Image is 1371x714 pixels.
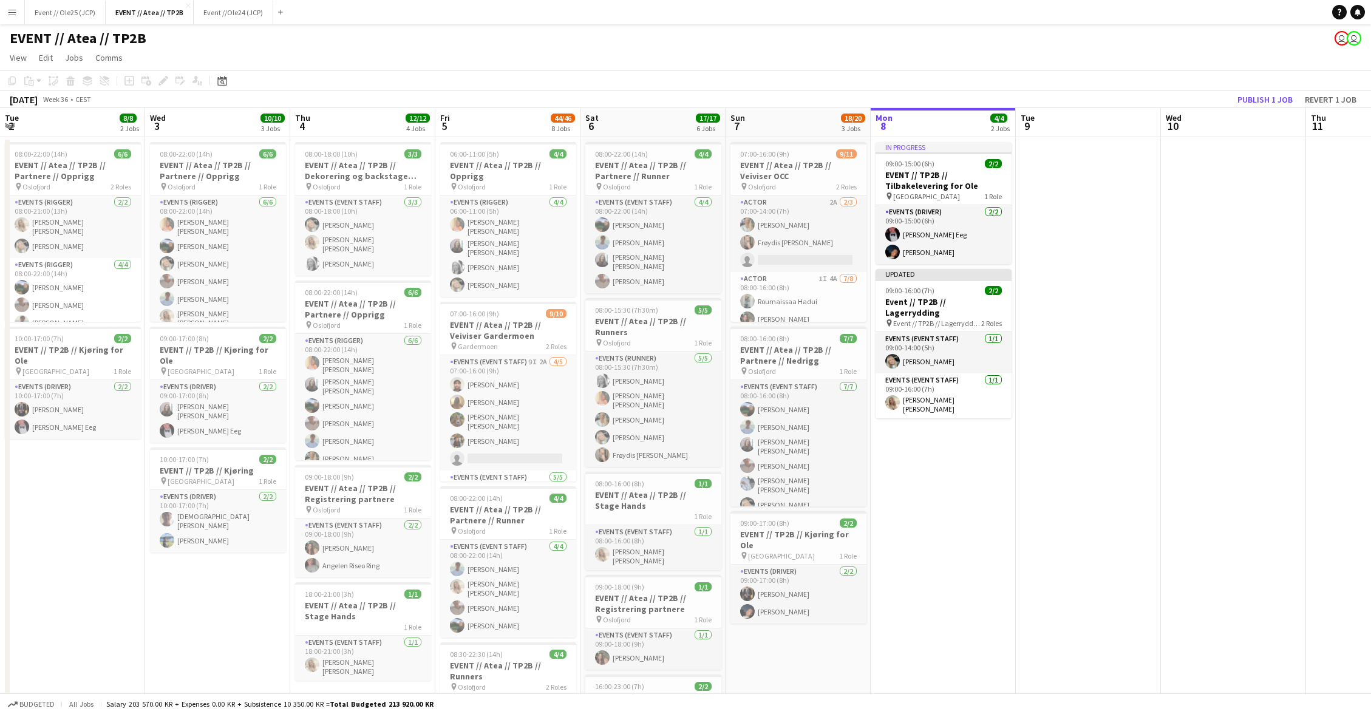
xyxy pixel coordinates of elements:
span: 09:00-16:00 (7h) [885,286,934,295]
span: 1 Role [404,622,421,631]
h3: EVENT // TP2B // Tilbakelevering for Ole [876,169,1012,191]
span: 08:00-22:00 (14h) [160,149,213,158]
span: Thu [1311,112,1326,123]
span: 1 Role [549,182,566,191]
a: Jobs [60,50,88,66]
span: 18/20 [841,114,865,123]
span: 2 Roles [111,182,131,191]
app-card-role: Events (Event Staff)1/109:00-18:00 (9h)[PERSON_NAME] [585,628,721,670]
app-job-card: 08:00-22:00 (14h)6/6EVENT // Atea // TP2B // Partnere // Opprigg Oslofjord1 RoleEvents (Rigger)6/... [295,280,431,460]
span: 07:00-16:00 (9h) [740,149,789,158]
span: 1 Role [694,338,712,347]
app-job-card: 09:00-17:00 (8h)2/2EVENT // TP2B // Kjøring for Ole [GEOGRAPHIC_DATA]1 RoleEvents (Driver)2/209:0... [730,511,866,624]
span: 5 [438,119,450,133]
button: Event // Ole25 (JCP) [25,1,106,24]
span: Oslofjord [22,182,50,191]
span: 1 Role [839,551,857,560]
span: 2 Roles [981,319,1002,328]
span: 1 Role [404,182,421,191]
app-job-card: 09:00-18:00 (9h)2/2EVENT // Atea // TP2B // Registrering partnere Oslofjord1 RoleEvents (Event St... [295,465,431,577]
span: Tue [5,112,19,123]
a: Edit [34,50,58,66]
div: 08:00-22:00 (14h)6/6EVENT // Atea // TP2B // Partnere // Opprigg Oslofjord2 RolesEvents (Rigger)2... [5,142,141,322]
button: Revert 1 job [1300,92,1361,107]
app-card-role: Events (Rigger)2/208:00-21:00 (13h)[PERSON_NAME] [PERSON_NAME][PERSON_NAME] [5,195,141,258]
span: Week 36 [40,95,70,104]
span: 44/46 [551,114,575,123]
app-job-card: 10:00-17:00 (7h)2/2EVENT // TP2B // Kjøring [GEOGRAPHIC_DATA]1 RoleEvents (Driver)2/210:00-17:00 ... [150,447,286,552]
app-job-card: 07:00-16:00 (9h)9/10EVENT // Atea // TP2B // Veiviser Gardermoen Gardermoen2 RolesEvents (Event S... [440,302,576,481]
app-card-role: Events (Driver)2/210:00-17:00 (7h)[DEMOGRAPHIC_DATA][PERSON_NAME][PERSON_NAME] [150,490,286,552]
span: 9/10 [546,309,566,318]
span: 4/4 [695,149,712,158]
span: All jobs [67,699,96,709]
button: Budgeted [6,698,56,711]
div: 3 Jobs [842,124,865,133]
span: View [10,52,27,63]
app-card-role: Events (Event Staff)9I2A4/507:00-16:00 (9h)[PERSON_NAME][PERSON_NAME][PERSON_NAME] [PERSON_NAME][... [440,355,576,471]
h3: EVENT // TP2B // Kjøring for Ole [730,529,866,551]
span: Thu [295,112,310,123]
span: Gardermoen [458,342,498,351]
span: Oslofjord [458,182,486,191]
app-job-card: 08:00-16:00 (8h)1/1EVENT // Atea // TP2B // Stage Hands1 RoleEvents (Event Staff)1/108:00-16:00 (... [585,472,721,570]
span: 10/10 [260,114,285,123]
span: Oslofjord [458,526,486,535]
app-card-role: Events (Event Staff)4/408:00-22:00 (14h)[PERSON_NAME][PERSON_NAME][PERSON_NAME] [PERSON_NAME][PER... [585,195,721,293]
span: 1 Role [694,512,712,521]
span: 09:00-17:00 (8h) [740,518,789,528]
span: 09:00-18:00 (9h) [595,582,644,591]
span: 1 Role [259,182,276,191]
span: 2/2 [985,286,1002,295]
div: 3 Jobs [261,124,284,133]
span: [GEOGRAPHIC_DATA] [748,551,815,560]
span: 2/2 [695,682,712,691]
a: View [5,50,32,66]
span: Fri [440,112,450,123]
h3: EVENT // Atea // TP2B // Partnere // Runner [440,504,576,526]
h3: EVENT // Atea // TP2B // Opprigg [440,160,576,182]
h3: EVENT // Atea // TP2B // Registrering partnere [295,483,431,505]
div: 07:00-16:00 (9h)9/11EVENT // Atea // TP2B // Veiviser OCC Oslofjord2 RolesActor2A2/307:00-14:00 (... [730,142,866,322]
span: 2/2 [404,472,421,481]
app-job-card: 08:00-16:00 (8h)7/7EVENT // Atea // TP2B // Partnere // Nedrigg Oslofjord1 RoleEvents (Event Staf... [730,327,866,506]
h3: EVENT // TP2B // Kjøring for Ole [150,344,286,366]
h3: EVENT // Atea // TP2B // Stage Hands [295,600,431,622]
span: 2 Roles [546,342,566,351]
span: 10 [1164,119,1182,133]
div: 10:00-17:00 (7h)2/2EVENT // TP2B // Kjøring for Ole [GEOGRAPHIC_DATA]1 RoleEvents (Driver)2/210:0... [5,327,141,439]
span: 18:00-21:00 (3h) [305,590,354,599]
span: 08:00-22:00 (14h) [595,149,648,158]
span: [GEOGRAPHIC_DATA] [893,192,960,201]
app-job-card: 06:00-11:00 (5h)4/4EVENT // Atea // TP2B // Opprigg Oslofjord1 RoleEvents (Rigger)4/406:00-11:00 ... [440,142,576,297]
span: 5/5 [695,305,712,314]
span: 1/1 [695,582,712,591]
span: 2 [3,119,19,133]
span: 1 Role [694,182,712,191]
app-card-role: Events (Event Staff)1/109:00-16:00 (7h)[PERSON_NAME] [PERSON_NAME] [876,373,1012,418]
span: Oslofjord [603,615,631,624]
span: 1/1 [404,590,421,599]
h3: EVENT // Atea // TP2B // Veiviser Gardermoen [440,319,576,341]
span: 9/11 [836,149,857,158]
h1: EVENT // Atea // TP2B [10,29,146,47]
app-job-card: 08:00-18:00 (10h)3/3EVENT // Atea // TP2B // Dekorering og backstage oppsett Oslofjord1 RoleEvent... [295,142,431,276]
div: 08:00-15:30 (7h30m)5/5EVENT // Atea // TP2B // Runners Oslofjord1 RoleEvents (Runner)5/508:00-15:... [585,298,721,467]
span: Oslofjord [168,182,196,191]
span: 11 [1309,119,1326,133]
span: 1 Role [984,192,1002,201]
span: 2/2 [840,518,857,528]
div: 4 Jobs [406,124,429,133]
button: Publish 1 job [1233,92,1298,107]
span: 8 [874,119,893,133]
span: Edit [39,52,53,63]
div: 09:00-18:00 (9h)1/1EVENT // Atea // TP2B // Registrering partnere Oslofjord1 RoleEvents (Event St... [585,575,721,670]
span: Budgeted [19,700,55,709]
div: 8 Jobs [551,124,574,133]
h3: EVENT // Atea // TP2B // Partnere // Opprigg [5,160,141,182]
h3: EVENT // Atea // TP2B // Partnere // Runner [585,160,721,182]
